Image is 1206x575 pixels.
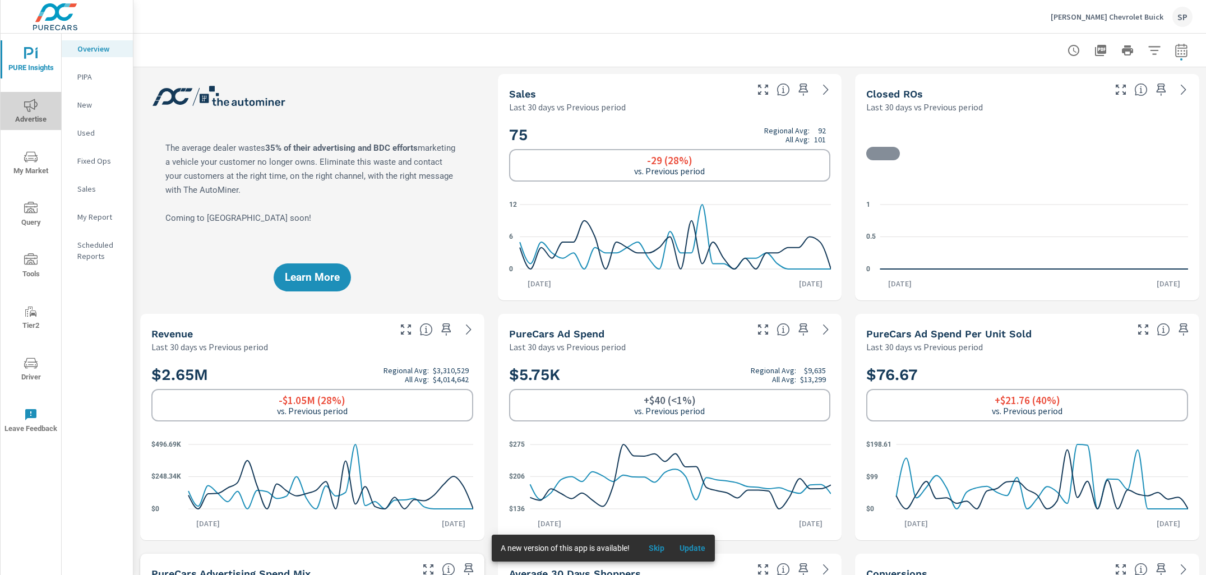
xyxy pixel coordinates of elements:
[751,366,796,375] p: Regional Avg:
[992,406,1062,416] p: vs. Previous period
[772,375,796,384] p: All Avg:
[433,366,469,375] p: $3,310,529
[277,406,348,416] p: vs. Previous period
[674,539,710,557] button: Update
[1089,39,1112,62] button: "Export Report to PDF"
[4,305,58,332] span: Tier2
[77,43,124,54] p: Overview
[77,155,124,166] p: Fixed Ops
[866,505,874,513] text: $0
[437,321,455,338] span: Save this to your personalized report
[274,263,351,291] button: Learn More
[509,505,525,513] text: $136
[4,202,58,229] span: Query
[1175,81,1193,99] a: See more details in report
[62,180,133,197] div: Sales
[62,124,133,141] div: Used
[433,375,469,384] p: $4,014,642
[4,47,58,75] span: PURE Insights
[1051,12,1163,22] p: [PERSON_NAME] Chevrolet Buick
[77,127,124,138] p: Used
[434,518,473,529] p: [DATE]
[509,233,513,241] text: 6
[62,152,133,169] div: Fixed Ops
[1175,321,1193,338] span: Save this to your personalized report
[814,135,826,144] p: 101
[639,539,674,557] button: Skip
[509,440,525,448] text: $275
[509,365,831,384] h2: $5.75K
[791,518,830,529] p: [DATE]
[1134,321,1152,338] button: Make Fullscreen
[1116,39,1139,62] button: Print Report
[62,40,133,57] div: Overview
[866,473,878,481] text: $99
[764,126,810,135] p: Regional Avg:
[509,340,626,354] p: Last 30 days vs Previous period
[800,375,826,384] p: $13,299
[647,155,692,166] h6: -29 (28%)
[397,321,415,338] button: Make Fullscreen
[77,239,124,262] p: Scheduled Reports
[995,395,1060,406] h6: +$21.76 (40%)
[1149,278,1188,289] p: [DATE]
[188,518,228,529] p: [DATE]
[62,237,133,265] div: Scheduled Reports
[530,518,569,529] p: [DATE]
[754,321,772,338] button: Make Fullscreen
[866,328,1032,340] h5: PureCars Ad Spend Per Unit Sold
[644,395,696,406] h6: +$40 (<1%)
[509,265,513,273] text: 0
[62,68,133,85] div: PIPA
[643,543,670,553] span: Skip
[77,211,124,222] p: My Report
[785,135,810,144] p: All Avg:
[794,81,812,99] span: Save this to your personalized report
[1157,323,1170,336] span: Average cost of advertising per each vehicle sold at the dealer over the selected date range. The...
[509,100,626,114] p: Last 30 days vs Previous period
[151,505,159,513] text: $0
[817,321,835,338] a: See more details in report
[151,365,473,384] h2: $2.65M
[791,278,830,289] p: [DATE]
[509,201,517,208] text: 12
[4,253,58,281] span: Tools
[866,340,983,354] p: Last 30 days vs Previous period
[501,544,630,553] span: A new version of this app is available!
[1134,83,1148,96] span: Number of Repair Orders Closed by the selected dealership group over the selected time range. [So...
[777,323,790,336] span: Total cost of media for all PureCars channels for the selected dealership group over the selected...
[754,81,772,99] button: Make Fullscreen
[794,321,812,338] span: Save this to your personalized report
[520,278,559,289] p: [DATE]
[897,518,936,529] p: [DATE]
[866,88,923,100] h5: Closed ROs
[151,328,193,340] h5: Revenue
[866,201,870,208] text: 1
[62,208,133,225] div: My Report
[634,166,705,176] p: vs. Previous period
[866,440,891,448] text: $198.61
[151,473,181,481] text: $248.34K
[279,395,345,406] h6: -$1.05M (28%)
[1152,81,1170,99] span: Save this to your personalized report
[77,71,124,82] p: PIPA
[77,99,124,110] p: New
[866,100,983,114] p: Last 30 days vs Previous period
[509,88,536,100] h5: Sales
[460,321,478,338] a: See more details in report
[818,126,826,135] p: 92
[509,125,831,145] h2: 75
[383,366,429,375] p: Regional Avg:
[77,183,124,194] p: Sales
[285,272,340,282] span: Learn More
[866,233,876,241] text: 0.5
[4,408,58,435] span: Leave Feedback
[405,375,429,384] p: All Avg:
[804,366,826,375] p: $9,635
[1112,81,1130,99] button: Make Fullscreen
[4,99,58,126] span: Advertise
[777,83,790,96] span: Number of vehicles sold by the dealership over the selected date range. [Source: This data is sou...
[419,323,433,336] span: Total sales revenue over the selected date range. [Source: This data is sourced from the dealer’s...
[151,340,268,354] p: Last 30 days vs Previous period
[866,265,870,273] text: 0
